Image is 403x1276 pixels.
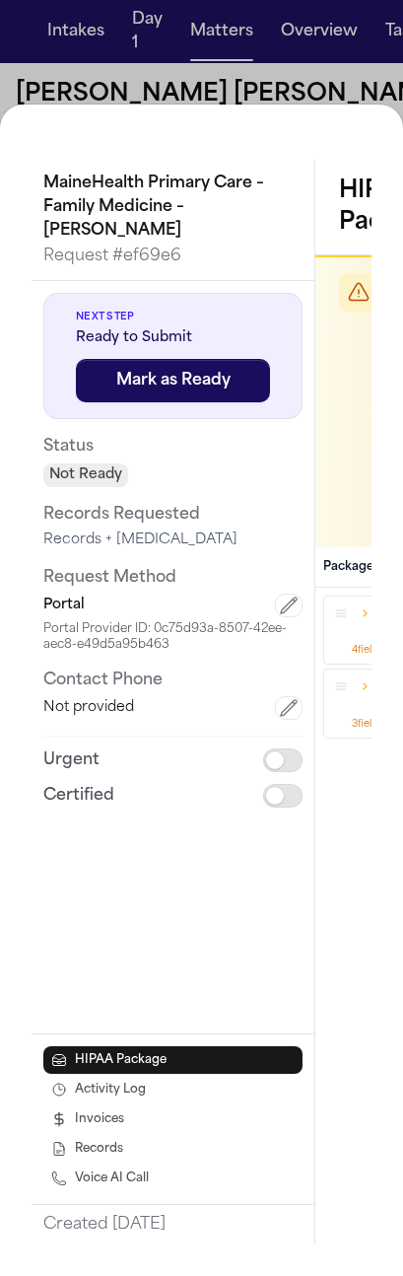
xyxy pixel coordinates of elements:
[43,621,302,653] div: Portal Provider ID: 0c75d93a-8507-42ee-aec8-e49d5a95b463
[43,1105,302,1133] button: Invoices
[75,1111,124,1127] span: Invoices
[43,596,85,615] span: Portal
[43,566,302,590] p: Request Method
[75,1082,146,1098] span: Activity Log
[43,784,114,808] p: Certified
[43,463,128,487] span: Not Ready
[75,1052,167,1068] span: HIPAA Package
[75,1170,149,1186] span: Voice AI Call
[43,698,134,718] span: Not provided
[43,669,302,692] p: Contact Phone
[75,1141,123,1157] span: Records
[43,503,302,527] p: Records Requested
[76,359,270,402] button: Mark as Ready
[43,1076,302,1103] button: Activity Log
[43,172,302,243] p: MaineHealth Primary Care – Family Medicine – [PERSON_NAME]
[323,559,373,575] h3: Package
[43,1213,302,1237] p: Created [DATE]
[43,1046,302,1074] button: HIPAA Package
[43,531,302,550] div: Records + [MEDICAL_DATA]
[43,435,302,459] p: Status
[76,310,270,324] span: Next Step
[43,245,302,268] p: Request # ef69e6
[43,1135,302,1163] button: Records
[43,748,100,772] p: Urgent
[76,328,270,348] span: Ready to Submit
[43,1165,302,1192] button: Voice AI Call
